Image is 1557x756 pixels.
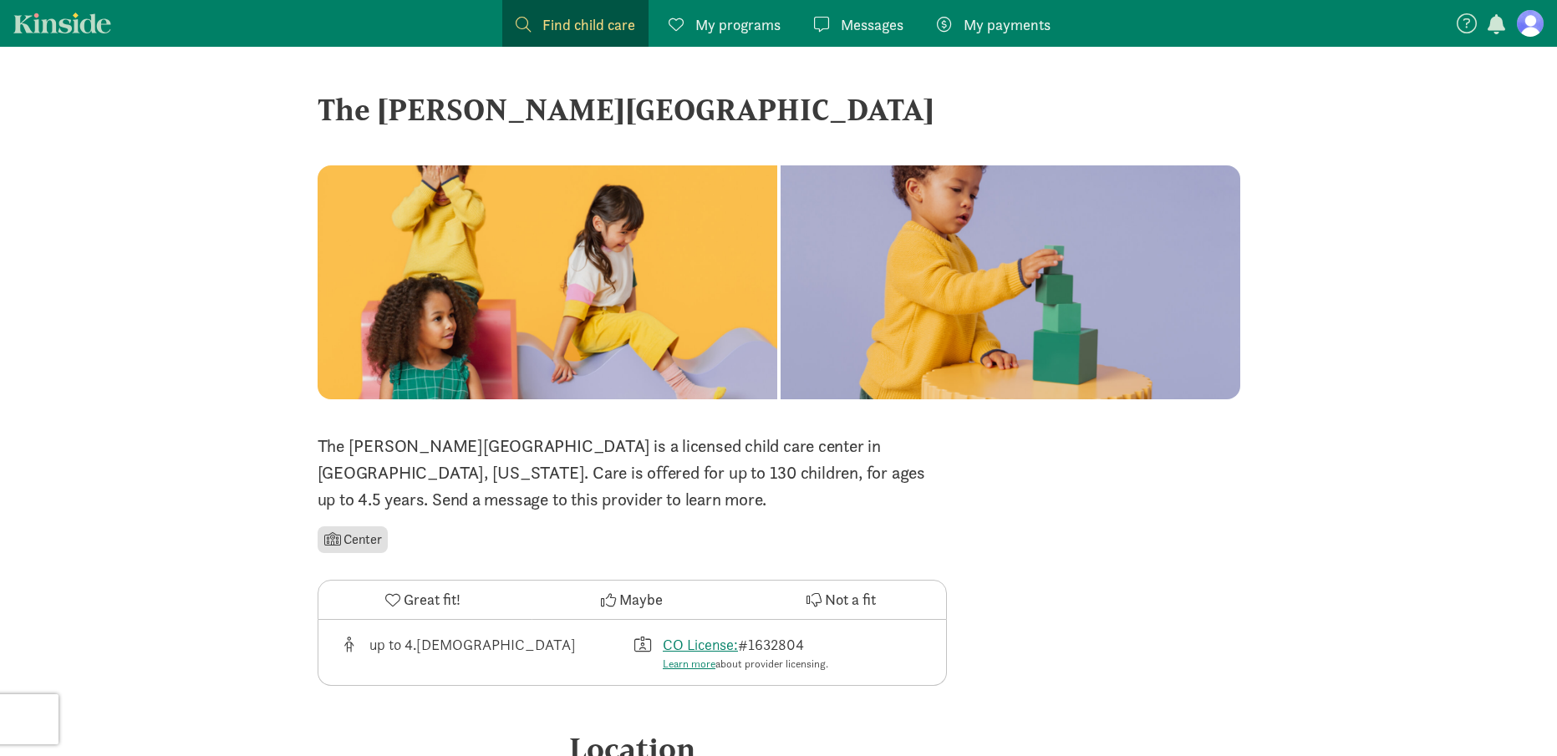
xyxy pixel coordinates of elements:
[338,633,633,672] div: Age range for children that this provider cares for
[619,588,663,611] span: Maybe
[527,581,736,619] button: Maybe
[841,13,903,36] span: Messages
[13,13,111,33] a: Kinside
[369,633,576,672] div: up to 4.[DEMOGRAPHIC_DATA]
[632,633,926,672] div: License number
[825,588,876,611] span: Not a fit
[964,13,1051,36] span: My payments
[695,13,781,36] span: My programs
[318,433,947,513] p: The [PERSON_NAME][GEOGRAPHIC_DATA] is a licensed child care center in [GEOGRAPHIC_DATA], [US_STAT...
[663,656,828,672] div: about provider licensing.
[663,633,828,672] div: #1632804
[318,526,389,553] li: Center
[736,581,945,619] button: Not a fit
[542,13,635,36] span: Find child care
[663,635,738,654] a: CO License:
[318,87,1240,132] div: The [PERSON_NAME][GEOGRAPHIC_DATA]
[404,588,460,611] span: Great fit!
[663,657,715,671] a: Learn more
[318,581,527,619] button: Great fit!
